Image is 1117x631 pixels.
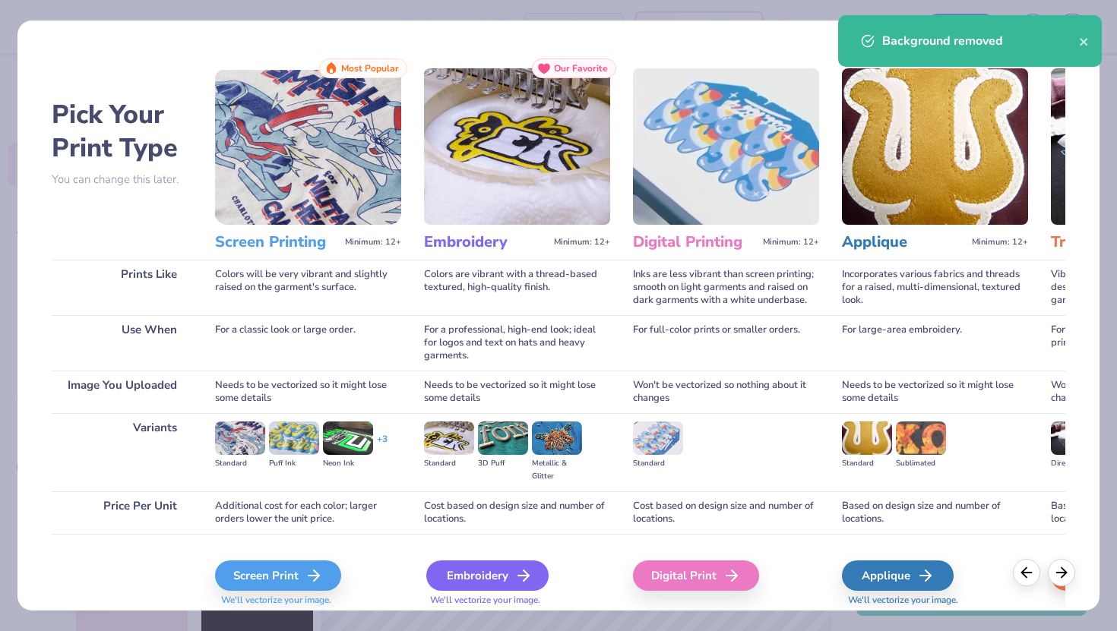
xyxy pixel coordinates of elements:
[633,491,819,534] div: Cost based on design size and number of locations.
[52,315,192,371] div: Use When
[554,237,610,248] span: Minimum: 12+
[52,173,192,186] p: You can change this later.
[554,63,608,74] span: Our Favorite
[763,237,819,248] span: Minimum: 12+
[215,260,401,315] div: Colors will be very vibrant and slightly raised on the garment's surface.
[341,63,399,74] span: Most Popular
[972,237,1028,248] span: Minimum: 12+
[323,421,373,455] img: Neon Ink
[842,232,966,252] h3: Applique
[269,421,319,455] img: Puff Ink
[424,594,610,607] span: We'll vectorize your image.
[377,433,388,459] div: + 3
[842,260,1028,315] div: Incorporates various fabrics and threads for a raised, multi-dimensional, textured look.
[532,457,582,483] div: Metallic & Glitter
[52,260,192,315] div: Prints Like
[842,457,892,470] div: Standard
[269,457,319,470] div: Puff Ink
[424,491,610,534] div: Cost based on design size and number of locations.
[633,232,757,252] h3: Digital Printing
[1051,421,1101,455] img: Direct-to-film
[882,32,1079,50] div: Background removed
[215,68,401,225] img: Screen Printing
[424,457,474,470] div: Standard
[633,260,819,315] div: Inks are less vibrant than screen printing; smooth on light garments and raised on dark garments ...
[424,68,610,225] img: Embroidery
[633,68,819,225] img: Digital Printing
[633,560,759,591] div: Digital Print
[1079,32,1090,50] button: close
[424,232,548,252] h3: Embroidery
[478,421,528,455] img: 3D Puff
[52,371,192,413] div: Image You Uploaded
[633,315,819,371] div: For full-color prints or smaller orders.
[52,98,192,165] h2: Pick Your Print Type
[215,315,401,371] div: For a classic look or large order.
[633,371,819,413] div: Won't be vectorized so nothing about it changes
[842,491,1028,534] div: Based on design size and number of locations.
[424,371,610,413] div: Needs to be vectorized so it might lose some details
[842,371,1028,413] div: Needs to be vectorized so it might lose some details
[345,237,401,248] span: Minimum: 12+
[52,491,192,534] div: Price Per Unit
[424,260,610,315] div: Colors are vibrant with a thread-based textured, high-quality finish.
[215,491,401,534] div: Additional cost for each color; larger orders lower the unit price.
[633,421,683,455] img: Standard
[424,421,474,455] img: Standard
[426,560,549,591] div: Embroidery
[896,457,946,470] div: Sublimated
[842,594,1028,607] span: We'll vectorize your image.
[633,457,683,470] div: Standard
[424,315,610,371] div: For a professional, high-end look; ideal for logos and text on hats and heavy garments.
[532,421,582,455] img: Metallic & Glitter
[842,421,892,455] img: Standard
[323,457,373,470] div: Neon Ink
[842,560,954,591] div: Applique
[215,232,339,252] h3: Screen Printing
[52,413,192,491] div: Variants
[896,421,946,455] img: Sublimated
[842,315,1028,371] div: For large-area embroidery.
[215,560,341,591] div: Screen Print
[842,68,1028,225] img: Applique
[215,371,401,413] div: Needs to be vectorized so it might lose some details
[478,457,528,470] div: 3D Puff
[215,457,265,470] div: Standard
[215,421,265,455] img: Standard
[215,594,401,607] span: We'll vectorize your image.
[1051,457,1101,470] div: Direct-to-film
